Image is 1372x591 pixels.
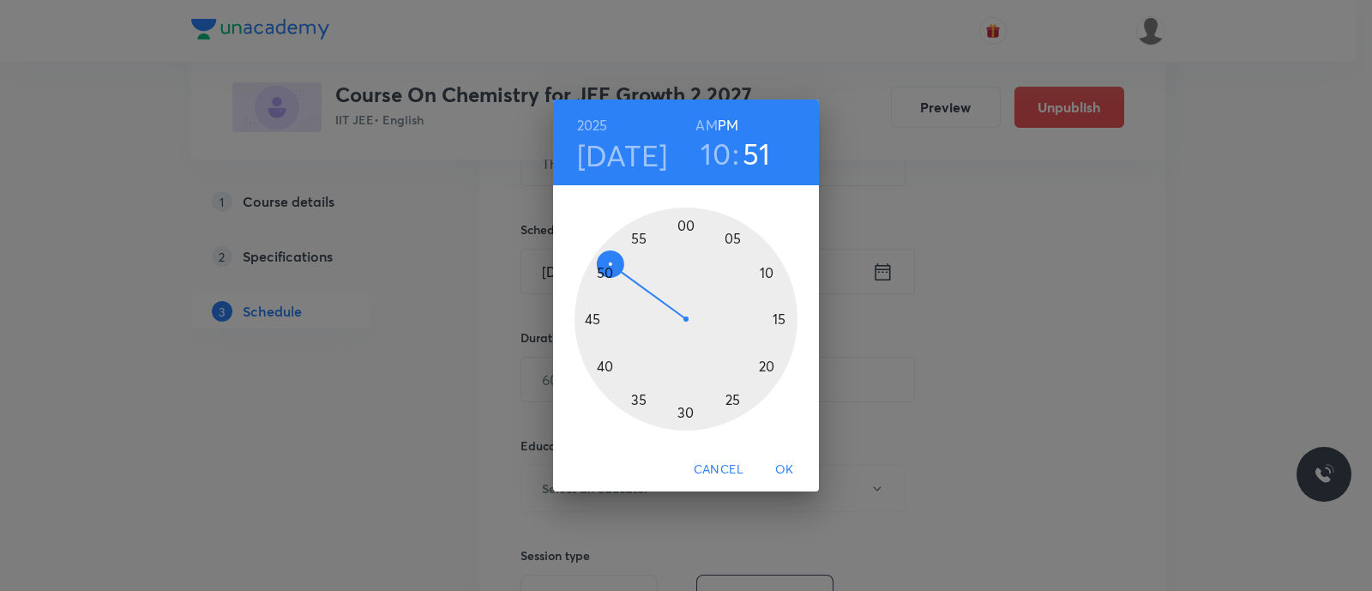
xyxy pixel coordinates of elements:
button: Cancel [687,454,750,485]
h3: : [732,136,739,172]
button: AM [695,113,717,137]
button: 10 [701,136,731,172]
span: Cancel [694,459,743,480]
button: OK [757,454,812,485]
button: 2025 [577,113,608,137]
button: 51 [743,136,771,172]
button: PM [718,113,738,137]
span: OK [764,459,805,480]
button: [DATE] [577,137,668,173]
